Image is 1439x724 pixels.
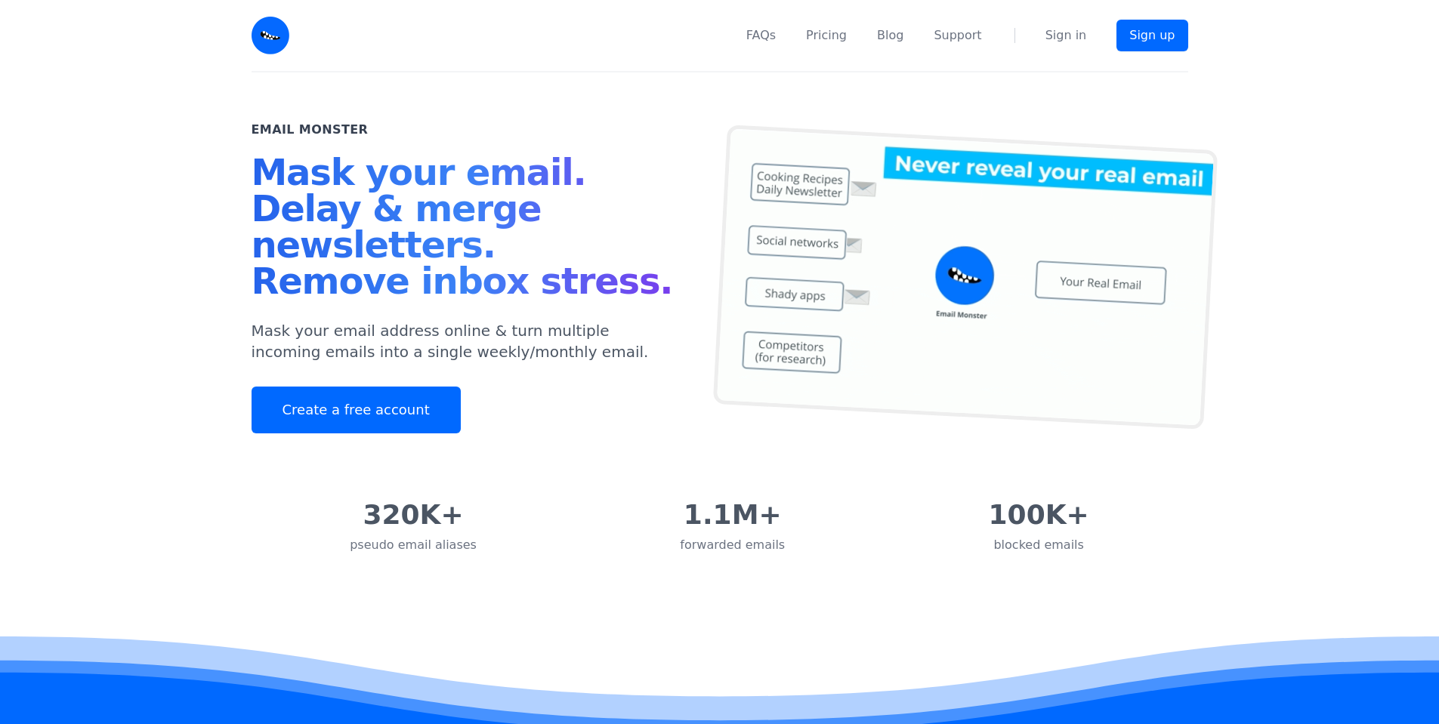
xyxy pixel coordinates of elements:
p: Mask your email address online & turn multiple incoming emails into a single weekly/monthly email. [252,320,684,362]
div: pseudo email aliases [350,536,477,554]
a: Sign in [1045,26,1087,45]
img: Email Monster [252,17,289,54]
div: 100K+ [989,500,1089,530]
a: Blog [877,26,903,45]
div: 1.1M+ [680,500,785,530]
div: forwarded emails [680,536,785,554]
a: Create a free account [252,387,461,433]
a: FAQs [746,26,776,45]
a: Pricing [806,26,847,45]
h1: Mask your email. Delay & merge newsletters. Remove inbox stress. [252,154,684,305]
div: 320K+ [350,500,477,530]
a: Sign up [1116,20,1187,51]
img: temp mail, free temporary mail, Temporary Email [712,125,1217,430]
a: Support [934,26,981,45]
div: blocked emails [989,536,1089,554]
h2: Email Monster [252,121,369,139]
